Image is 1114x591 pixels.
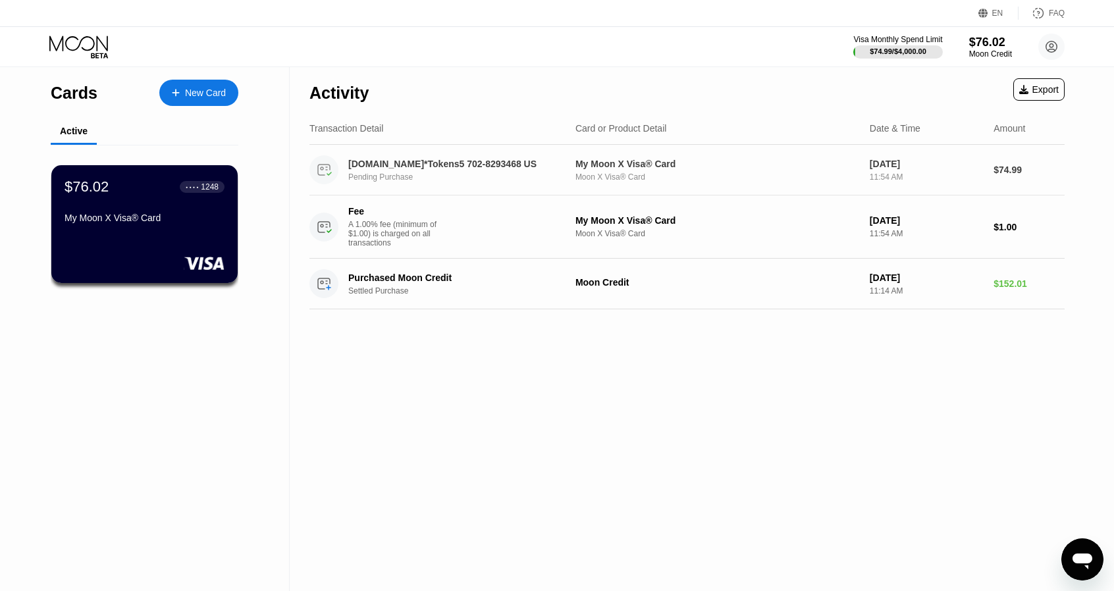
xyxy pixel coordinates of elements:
div: EN [992,9,1003,18]
div: Moon X Visa® Card [575,172,859,182]
div: ● ● ● ● [186,185,199,189]
div: New Card [159,80,238,106]
div: $1.00 [994,222,1065,232]
div: Card or Product Detail [575,123,667,134]
div: Pending Purchase [348,172,578,182]
div: [DATE] [870,272,983,283]
div: 11:54 AM [870,172,983,182]
div: $76.02 [969,36,1012,49]
div: My Moon X Visa® Card [575,159,859,169]
div: [DOMAIN_NAME]*Tokens5 702-8293468 US [348,159,562,169]
div: EN [978,7,1019,20]
div: Moon Credit [969,49,1012,59]
div: Active [60,126,88,136]
div: [DATE] [870,215,983,226]
div: FAQ [1019,7,1065,20]
div: 11:54 AM [870,229,983,238]
div: 1248 [201,182,219,192]
div: 11:14 AM [870,286,983,295]
div: A 1.00% fee (minimum of $1.00) is charged on all transactions [348,220,447,247]
div: Purchased Moon Credit [348,272,562,283]
div: Date & Time [870,123,920,134]
div: Moon X Visa® Card [575,229,859,238]
div: Purchased Moon CreditSettled PurchaseMoon Credit[DATE]11:14 AM$152.01 [309,259,1065,309]
div: Export [1019,84,1059,95]
div: Fee [348,206,440,217]
div: Visa Monthly Spend Limit$74.99/$4,000.00 [853,35,942,59]
div: FAQ [1049,9,1065,18]
div: FeeA 1.00% fee (minimum of $1.00) is charged on all transactionsMy Moon X Visa® CardMoon X Visa® ... [309,195,1065,259]
div: Moon Credit [575,277,859,288]
div: Transaction Detail [309,123,383,134]
div: $74.99 / $4,000.00 [870,47,926,55]
div: Export [1013,78,1065,101]
div: Visa Monthly Spend Limit [853,35,942,44]
div: [DOMAIN_NAME]*Tokens5 702-8293468 USPending PurchaseMy Moon X Visa® CardMoon X Visa® Card[DATE]11... [309,145,1065,195]
iframe: Pulsante per aprire la finestra di messaggistica [1061,538,1103,580]
div: Activity [309,84,369,103]
div: [DATE] [870,159,983,169]
div: Settled Purchase [348,286,578,295]
div: My Moon X Visa® Card [65,213,225,223]
div: Cards [51,84,97,103]
div: $152.01 [994,278,1065,289]
div: $76.02Moon Credit [969,36,1012,59]
div: $76.02 [65,178,109,195]
div: Amount [994,123,1025,134]
div: New Card [185,88,226,99]
div: $74.99 [994,165,1065,175]
div: $76.02● ● ● ●1248My Moon X Visa® Card [51,165,238,283]
div: My Moon X Visa® Card [575,215,859,226]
